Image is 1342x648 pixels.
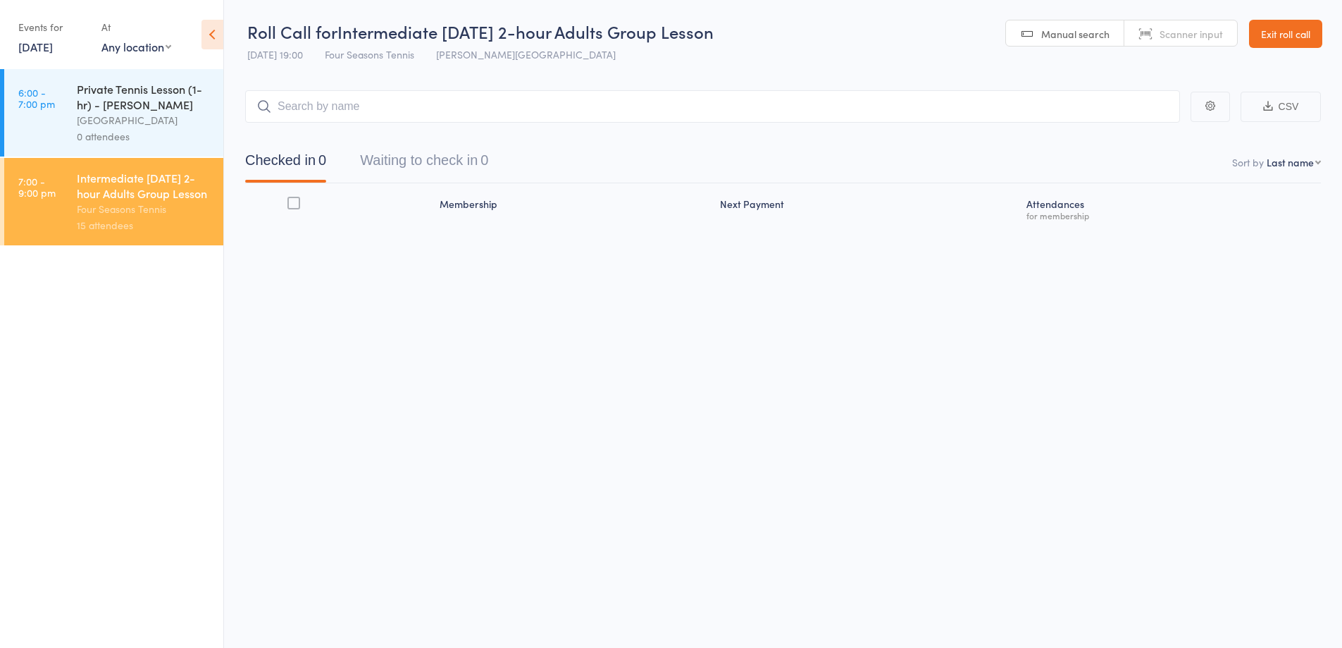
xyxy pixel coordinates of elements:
[4,69,223,157] a: 6:00 -7:00 pmPrivate Tennis Lesson (1-hr) - [PERSON_NAME][GEOGRAPHIC_DATA]0 attendees
[1232,155,1264,169] label: Sort by
[325,47,414,61] span: Four Seasons Tennis
[77,81,211,112] div: Private Tennis Lesson (1-hr) - [PERSON_NAME]
[1267,155,1314,169] div: Last name
[714,190,1021,227] div: Next Payment
[245,90,1180,123] input: Search by name
[101,16,171,39] div: At
[247,20,337,43] span: Roll Call for
[1241,92,1321,122] button: CSV
[245,145,326,183] button: Checked in0
[18,16,87,39] div: Events for
[101,39,171,54] div: Any location
[436,47,616,61] span: [PERSON_NAME][GEOGRAPHIC_DATA]
[18,176,56,198] time: 7:00 - 9:00 pm
[337,20,714,43] span: Intermediate [DATE] 2-hour Adults Group Lesson
[1026,211,1315,220] div: for membership
[360,145,488,183] button: Waiting to check in0
[434,190,714,227] div: Membership
[1249,20,1322,48] a: Exit roll call
[77,217,211,233] div: 15 attendees
[247,47,303,61] span: [DATE] 19:00
[18,39,53,54] a: [DATE]
[18,87,55,109] time: 6:00 - 7:00 pm
[4,158,223,245] a: 7:00 -9:00 pmIntermediate [DATE] 2-hour Adults Group LessonFour Seasons Tennis15 attendees
[77,128,211,145] div: 0 attendees
[77,170,211,201] div: Intermediate [DATE] 2-hour Adults Group Lesson
[77,112,211,128] div: [GEOGRAPHIC_DATA]
[480,152,488,168] div: 0
[1041,27,1110,41] span: Manual search
[1021,190,1321,227] div: Atten­dances
[1160,27,1223,41] span: Scanner input
[77,201,211,217] div: Four Seasons Tennis
[318,152,326,168] div: 0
